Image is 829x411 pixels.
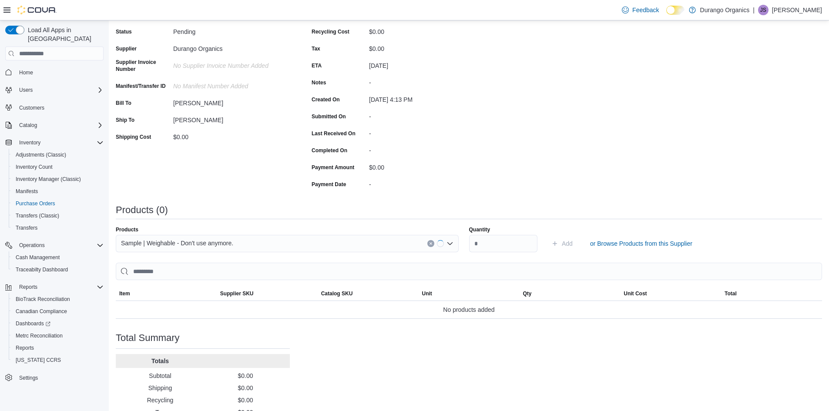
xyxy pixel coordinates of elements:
[2,239,107,251] button: Operations
[12,150,104,160] span: Adjustments (Classic)
[758,5,769,15] div: Jason Shelton
[427,240,434,247] button: Clear input
[12,211,63,221] a: Transfers (Classic)
[119,384,201,392] p: Shipping
[12,331,104,341] span: Metrc Reconciliation
[16,266,68,273] span: Traceabilty Dashboard
[173,96,290,107] div: [PERSON_NAME]
[2,371,107,384] button: Settings
[116,117,134,124] label: Ship To
[312,62,322,69] label: ETA
[9,305,107,317] button: Canadian Compliance
[2,84,107,96] button: Users
[9,354,107,366] button: [US_STATE] CCRS
[312,164,354,171] label: Payment Amount
[12,252,104,263] span: Cash Management
[19,69,33,76] span: Home
[369,25,486,35] div: $0.00
[17,6,57,14] img: Cova
[2,119,107,131] button: Catalog
[12,355,64,365] a: [US_STATE] CCRS
[16,282,41,292] button: Reports
[369,93,486,103] div: [DATE] 4:13 PM
[16,308,67,315] span: Canadian Compliance
[422,290,432,297] span: Unit
[312,113,346,120] label: Submitted On
[116,45,137,52] label: Supplier
[725,290,737,297] span: Total
[116,287,217,301] button: Item
[12,318,54,329] a: Dashboards
[753,5,755,15] p: |
[12,343,104,353] span: Reports
[519,287,620,301] button: Qty
[19,374,38,381] span: Settings
[312,181,346,188] label: Payment Date
[119,290,130,297] span: Item
[16,254,60,261] span: Cash Management
[5,62,104,407] nav: Complex example
[9,264,107,276] button: Traceabilty Dashboard
[16,164,53,170] span: Inventory Count
[19,284,37,291] span: Reports
[590,239,692,248] span: or Browse Products from this Supplier
[9,342,107,354] button: Reports
[9,161,107,173] button: Inventory Count
[700,5,750,15] p: Durango Organics
[16,372,104,383] span: Settings
[16,120,40,130] button: Catalog
[9,210,107,222] button: Transfers (Classic)
[369,76,486,86] div: -
[12,162,104,172] span: Inventory Count
[16,212,59,219] span: Transfers (Classic)
[446,240,453,247] button: Open list of options
[587,235,696,252] button: or Browse Products from this Supplier
[16,176,81,183] span: Inventory Manager (Classic)
[116,205,168,215] h3: Products (0)
[721,287,822,301] button: Total
[116,28,132,35] label: Status
[632,6,659,14] span: Feedback
[12,294,74,304] a: BioTrack Reconciliation
[9,330,107,342] button: Metrc Reconciliation
[12,264,71,275] a: Traceabilty Dashboard
[173,113,290,124] div: [PERSON_NAME]
[16,67,104,77] span: Home
[119,357,201,365] p: Totals
[369,110,486,120] div: -
[12,223,41,233] a: Transfers
[9,317,107,330] a: Dashboards
[173,25,290,35] div: Pending
[312,147,347,154] label: Completed On
[173,59,290,69] div: No Supplier Invoice Number added
[12,198,59,209] a: Purchase Orders
[16,224,37,231] span: Transfers
[523,290,531,297] span: Qty
[12,186,104,197] span: Manifests
[12,162,56,172] a: Inventory Count
[16,200,55,207] span: Purchase Orders
[12,306,70,317] a: Canadian Compliance
[16,344,34,351] span: Reports
[116,226,138,233] label: Products
[2,137,107,149] button: Inventory
[19,242,45,249] span: Operations
[318,287,419,301] button: Catalog SKU
[173,130,290,140] div: $0.00
[173,79,290,90] div: No Manifest Number added
[16,137,44,148] button: Inventory
[24,26,104,43] span: Load All Apps in [GEOGRAPHIC_DATA]
[369,144,486,154] div: -
[205,384,286,392] p: $0.00
[19,87,33,94] span: Users
[562,239,573,248] span: Add
[16,151,66,158] span: Adjustments (Classic)
[16,102,104,113] span: Customers
[321,290,353,297] span: Catalog SKU
[369,177,486,188] div: -
[220,290,254,297] span: Supplier SKU
[16,332,63,339] span: Metrc Reconciliation
[369,160,486,171] div: $0.00
[12,174,104,184] span: Inventory Manager (Classic)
